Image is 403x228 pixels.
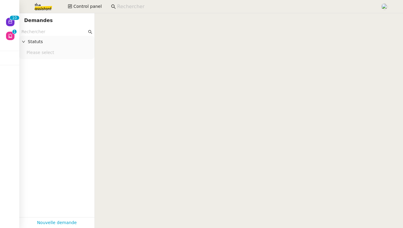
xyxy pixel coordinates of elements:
[24,16,53,25] nz-page-header-title: Demandes
[28,38,92,45] span: Statuts
[21,28,87,35] input: Rechercher
[381,3,388,10] img: users%2FPPrFYTsEAUgQy5cK5MCpqKbOX8K2%2Favatar%2FCapture%20d%E2%80%99e%CC%81cran%202023-06-05%20a%...
[19,36,94,48] div: Statuts
[117,3,374,11] input: Rechercher
[13,30,16,35] p: 1
[73,3,102,10] span: Control panel
[37,219,77,226] a: Nouvelle demande
[14,16,17,21] p: 0
[12,16,14,21] p: 1
[10,16,19,20] nz-badge-sup: 10
[64,2,105,11] button: Control panel
[12,30,17,34] nz-badge-sup: 1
